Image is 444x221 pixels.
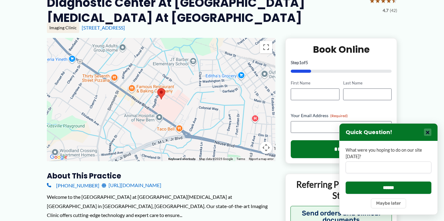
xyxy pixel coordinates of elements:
[48,153,69,161] a: Open this area in Google Maps (opens a new window)
[102,181,161,190] a: [URL][DOMAIN_NAME]
[371,198,406,208] button: Maybe later
[291,43,392,55] h2: Book Online
[306,60,308,65] span: 5
[260,41,272,53] button: Toggle fullscreen view
[346,147,431,160] label: What were you hoping to do on our site [DATE]?
[260,141,272,154] button: Map camera controls
[236,157,245,161] a: Terms (opens in new tab)
[47,171,275,181] h3: About this practice
[290,179,392,201] p: Referring Providers and Staff
[82,25,125,31] a: [STREET_ADDRESS]
[291,113,392,119] label: Your Email Address
[291,60,392,65] p: Step of
[330,113,348,118] span: (Required)
[424,129,431,136] button: Close
[299,60,302,65] span: 1
[390,6,397,14] span: (42)
[249,157,273,161] a: Report a map error
[199,157,233,161] span: Map data ©2025 Google
[47,23,79,33] div: Imaging Clinic
[47,181,99,190] a: [PHONE_NUMBER]
[383,6,388,14] span: 4.7
[47,192,275,220] div: Welcome to the [GEOGRAPHIC_DATA] at [GEOGRAPHIC_DATA][MEDICAL_DATA] at [GEOGRAPHIC_DATA] in [GEOG...
[346,129,392,136] h3: Quick Question!
[291,80,339,86] label: First Name
[343,80,392,86] label: Last Name
[48,153,69,161] img: Google
[168,157,195,161] button: Keyboard shortcuts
